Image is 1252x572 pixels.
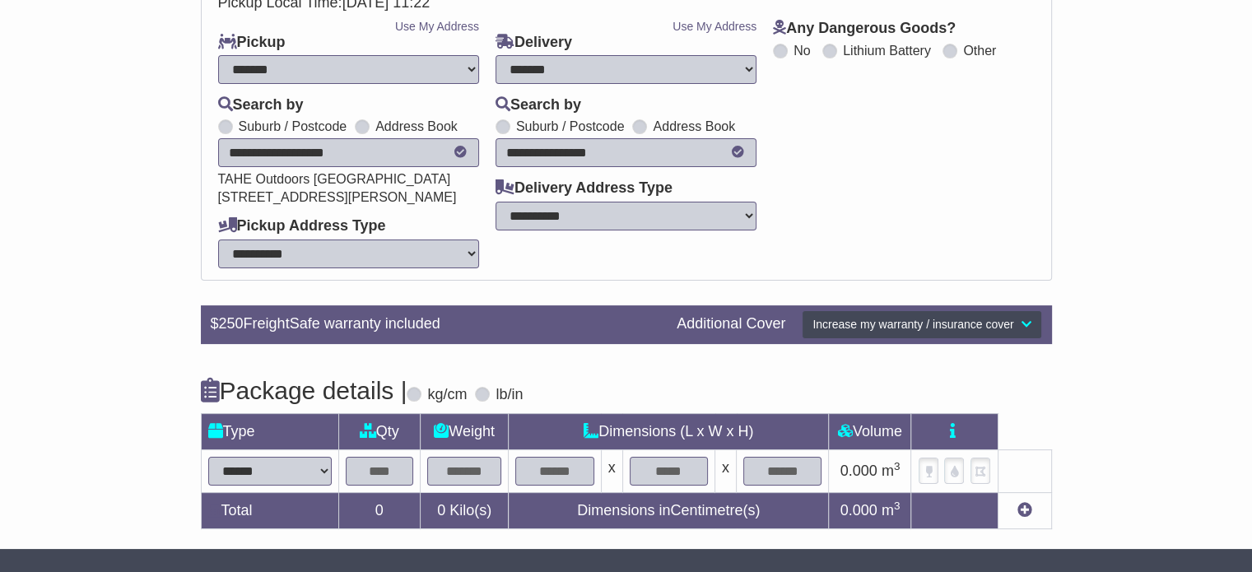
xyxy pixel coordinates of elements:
[218,172,451,186] span: TAHE Outdoors [GEOGRAPHIC_DATA]
[840,502,877,519] span: 0.000
[201,413,338,449] td: Type
[218,96,304,114] label: Search by
[715,449,737,492] td: x
[509,492,829,528] td: Dimensions in Centimetre(s)
[496,34,572,52] label: Delivery
[794,43,810,58] label: No
[653,119,735,134] label: Address Book
[882,463,901,479] span: m
[219,315,244,332] span: 250
[437,502,445,519] span: 0
[218,217,386,235] label: Pickup Address Type
[1017,502,1032,519] a: Add new item
[812,318,1013,331] span: Increase my warranty / insurance cover
[894,500,901,512] sup: 3
[201,377,407,404] h4: Package details |
[338,492,421,528] td: 0
[338,413,421,449] td: Qty
[421,492,509,528] td: Kilo(s)
[773,20,956,38] label: Any Dangerous Goods?
[882,502,901,519] span: m
[802,310,1041,339] button: Increase my warranty / insurance cover
[496,96,581,114] label: Search by
[673,20,756,33] a: Use My Address
[516,119,625,134] label: Suburb / Postcode
[421,413,509,449] td: Weight
[427,386,467,404] label: kg/cm
[395,20,479,33] a: Use My Address
[829,413,911,449] td: Volume
[375,119,458,134] label: Address Book
[509,413,829,449] td: Dimensions (L x W x H)
[218,190,457,204] span: [STREET_ADDRESS][PERSON_NAME]
[218,34,286,52] label: Pickup
[843,43,931,58] label: Lithium Battery
[963,43,996,58] label: Other
[668,315,794,333] div: Additional Cover
[496,386,523,404] label: lb/in
[601,449,622,492] td: x
[496,179,673,198] label: Delivery Address Type
[201,492,338,528] td: Total
[239,119,347,134] label: Suburb / Postcode
[894,460,901,472] sup: 3
[840,463,877,479] span: 0.000
[202,315,669,333] div: $ FreightSafe warranty included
